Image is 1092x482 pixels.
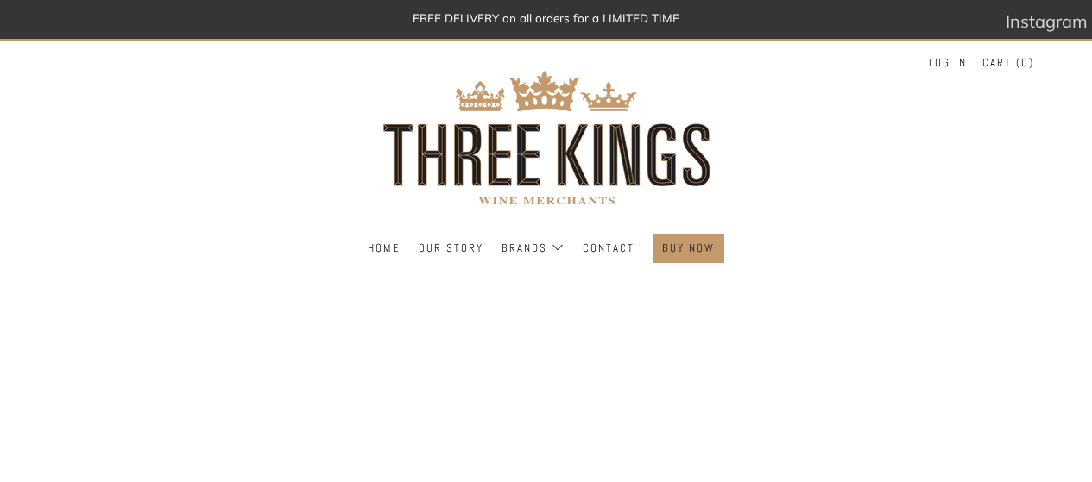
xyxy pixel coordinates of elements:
[1021,55,1029,70] span: 0
[368,235,401,262] a: Home
[374,41,719,234] img: three kings wine merchants
[419,235,483,262] a: Our Story
[929,49,967,77] a: Log in
[982,49,1034,77] a: Cart (0)
[1006,10,1088,32] span: Instagram
[502,235,565,262] a: Brands
[662,235,715,262] a: BUY NOW
[1006,4,1088,39] a: Instagram
[583,235,634,262] a: Contact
